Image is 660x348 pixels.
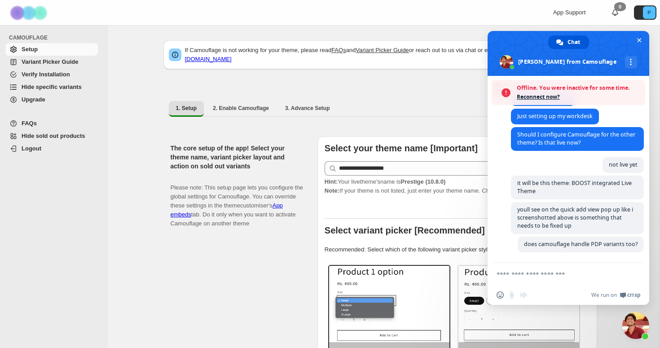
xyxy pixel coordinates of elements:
[497,270,620,278] textarea: Compose your message...
[22,132,85,139] span: Hide sold out products
[553,9,585,16] span: App Support
[285,105,330,112] span: 3. Advance Setup
[5,117,98,130] a: FAQs
[5,43,98,56] a: Setup
[517,93,641,101] span: Reconnect now?
[609,161,638,168] span: not live yet
[517,131,635,146] span: Should I configure Camouflage for the other theme? Is that live now?
[497,291,504,299] span: Insert an emoji
[517,84,641,93] span: Offline. You were inactive for some time.
[517,112,593,120] span: Just setting up my workdesk
[325,178,338,185] strong: Hint:
[356,47,409,53] a: Variant Picker Guide
[5,56,98,68] a: Variant Picker Guide
[517,179,632,195] span: it will be this theme: BOOST integrated Live Theme
[568,35,580,49] span: Chat
[22,120,37,127] span: FAQs
[622,312,649,339] div: Close chat
[5,93,98,106] a: Upgrade
[331,47,346,53] a: FAQs
[614,2,626,11] div: 0
[634,35,644,45] span: Close chat
[400,178,445,185] strong: Prestige (10.8.0)
[627,291,640,299] span: Crisp
[22,46,38,53] span: Setup
[5,130,98,142] a: Hide sold out products
[171,144,303,171] h2: The core setup of the app! Select your theme name, variant picker layout and action on sold out v...
[458,266,579,342] img: Buttons / Swatches
[325,187,339,194] strong: Note:
[329,266,450,342] img: Select / Dropdowns
[22,71,70,78] span: Verify Installation
[5,142,98,155] a: Logout
[9,34,101,41] span: CAMOUFLAGE
[325,177,590,195] p: If your theme is not listed, just enter your theme name. Check to find your theme name.
[625,56,637,68] div: More channels
[524,240,638,248] span: does camouflage handle PDP variants too?
[213,105,269,112] span: 2. Enable Camouflage
[7,0,52,25] img: Camouflage
[22,145,41,152] span: Logout
[171,174,303,228] p: Please note: This setup page lets you configure the global settings for Camouflage. You can overr...
[185,46,592,64] p: If Camouflage is not working for your theme, please read and or reach out to us via chat or email:
[176,105,197,112] span: 1. Setup
[591,291,617,299] span: We run on
[22,84,82,90] span: Hide specific variants
[22,58,78,65] span: Variant Picker Guide
[611,8,620,17] a: 0
[325,143,478,153] b: Select your theme name [Important]
[591,291,640,299] a: We run onCrisp
[5,68,98,81] a: Verify Installation
[634,5,656,20] button: Avatar with initials P
[325,178,445,185] span: Your live theme's name is
[22,96,45,103] span: Upgrade
[325,225,485,235] b: Select variant picker [Recommended]
[548,35,589,49] div: Chat
[5,81,98,93] a: Hide specific variants
[517,206,633,229] span: youll see on the quick add view pop up like i screenshotted above is something that needs to be f...
[325,245,590,254] p: Recommended: Select which of the following variant picker styles match your theme.
[643,6,656,19] span: Avatar with initials P
[647,10,651,15] text: P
